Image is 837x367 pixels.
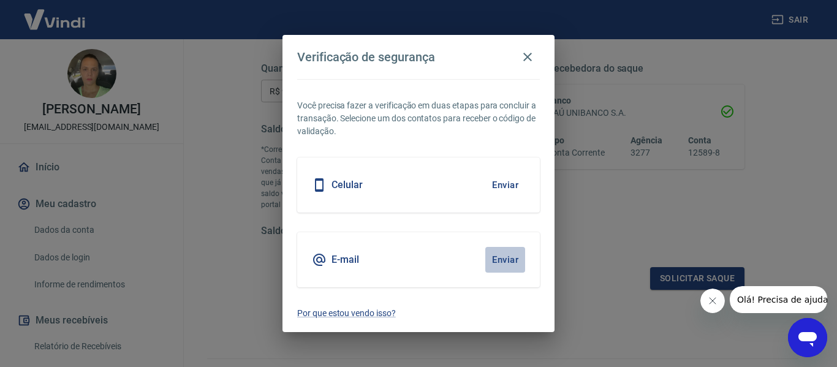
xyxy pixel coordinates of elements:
iframe: Mensagem da empresa [730,286,827,313]
button: Enviar [485,172,525,198]
p: Você precisa fazer a verificação em duas etapas para concluir a transação. Selecione um dos conta... [297,99,540,138]
h5: E-mail [331,254,359,266]
button: Enviar [485,247,525,273]
h4: Verificação de segurança [297,50,435,64]
iframe: Fechar mensagem [700,289,725,313]
h5: Celular [331,179,363,191]
a: Por que estou vendo isso? [297,307,540,320]
iframe: Botão para abrir a janela de mensagens [788,318,827,357]
span: Olá! Precisa de ajuda? [7,9,103,18]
